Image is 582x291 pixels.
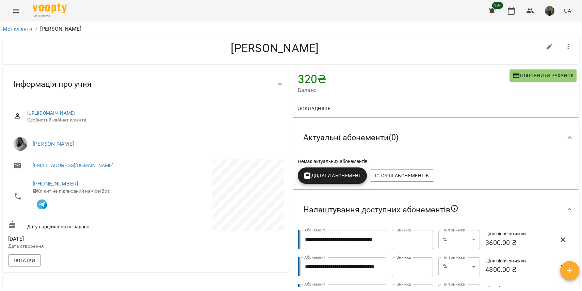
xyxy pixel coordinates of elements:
[7,219,146,231] div: Дату народження не задано
[3,25,579,33] nav: breadcrumb
[561,4,574,17] button: UA
[292,120,579,155] div: Актуальні абонементи(0)
[3,26,33,32] a: Мої клієнти
[14,79,92,90] span: Інформація про учня
[14,137,27,151] img: Ліза Пилипенко
[3,67,290,102] div: Інформація про учня
[303,204,458,215] span: Налаштування доступних абонементів
[295,102,333,115] button: Докладніше
[27,110,75,116] a: [URL][DOMAIN_NAME]
[303,172,361,180] span: Додати Абонемент
[545,6,554,16] img: 331913643cd58b990721623a0d187df0.png
[8,254,41,266] button: Нотатки
[27,117,279,124] span: Особистий кабінет клієнта
[8,3,25,19] button: Menu
[510,69,577,82] button: Поповнити рахунок
[296,157,575,166] div: Немає актуальних абонементів
[40,25,81,33] p: [PERSON_NAME]
[298,72,510,86] h4: 320 ₴
[485,257,550,265] h6: Ціна після знижки
[298,104,330,113] span: Докладніше
[485,238,550,248] h6: 3600.00 ₴
[33,188,111,194] span: Клієнт не підписаний на ViberBot!
[492,2,503,9] span: 99+
[292,192,579,227] div: Налаштування доступних абонементів
[298,86,510,94] span: Баланс
[37,199,47,210] img: Telegram
[14,256,35,264] span: Нотатки
[8,243,145,250] p: Дата створення
[438,257,480,276] div: %
[485,230,550,238] h6: Ціна після знижки
[450,204,458,212] svg: Якщо не обрано жодного, клієнт зможе побачити всі публічні абонементи
[485,264,550,275] h6: 4800.00 ₴
[303,132,399,143] span: Актуальні абонементи ( 0 )
[8,235,145,243] span: [DATE]
[370,169,434,182] button: Історія абонементів
[8,41,541,55] h4: [PERSON_NAME]
[298,167,367,184] button: Додати Абонемент
[33,162,113,169] a: [EMAIL_ADDRESS][DOMAIN_NAME]
[375,172,429,180] span: Історія абонементів
[512,71,574,80] span: Поповнити рахунок
[33,141,74,147] a: [PERSON_NAME]
[35,25,37,33] li: /
[438,230,480,249] div: %
[33,180,78,187] a: [PHONE_NUMBER]
[33,194,51,213] button: Клієнт підписаний на VooptyBot
[564,7,571,14] span: UA
[33,14,67,18] span: For Business
[33,3,67,13] img: Voopty Logo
